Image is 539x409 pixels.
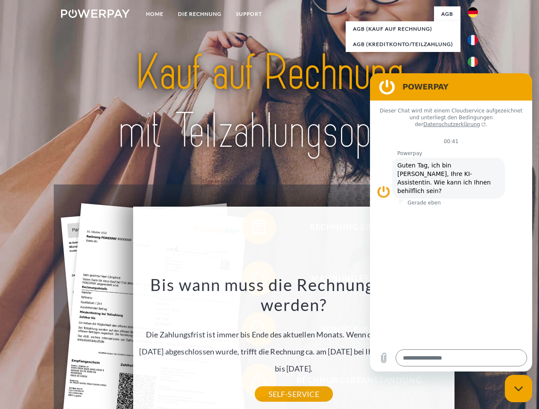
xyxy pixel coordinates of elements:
iframe: Messaging-Fenster [370,73,532,372]
a: Home [139,6,171,22]
a: SELF-SERVICE [255,386,333,402]
a: AGB (Kreditkonto/Teilzahlung) [346,37,460,52]
h3: Bis wann muss die Rechnung bezahlt werden? [138,274,449,315]
a: DIE RECHNUNG [171,6,229,22]
img: it [468,57,478,67]
a: AGB (Kauf auf Rechnung) [346,21,460,37]
img: fr [468,35,478,45]
img: logo-powerpay-white.svg [61,9,130,18]
a: agb [434,6,460,22]
a: SUPPORT [229,6,269,22]
div: Die Zahlungsfrist ist immer bis Ende des aktuellen Monats. Wenn die Bestellung z.B. am [DATE] abg... [138,274,449,394]
img: title-powerpay_de.svg [82,41,457,163]
iframe: Schaltfläche zum Öffnen des Messaging-Fensters; Konversation läuft [505,375,532,402]
img: de [468,7,478,17]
